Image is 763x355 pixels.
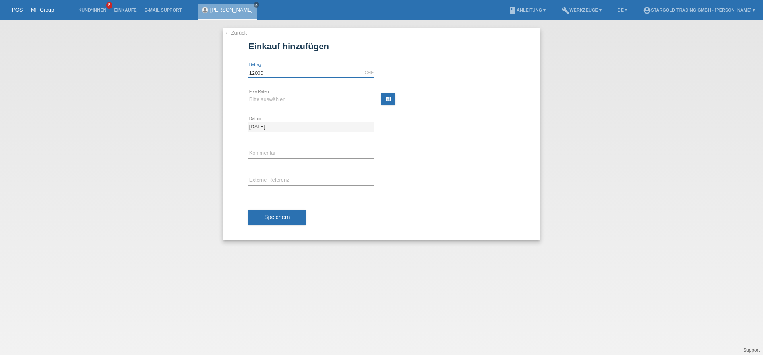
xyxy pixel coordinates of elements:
[639,8,759,12] a: account_circleStargold Trading GmbH - [PERSON_NAME] ▾
[385,96,391,102] i: calculate
[110,8,140,12] a: Einkäufe
[248,210,306,225] button: Speichern
[558,8,606,12] a: buildWerkzeuge ▾
[614,8,631,12] a: DE ▾
[743,347,760,353] a: Support
[264,214,290,220] span: Speichern
[248,41,515,51] h1: Einkauf hinzufügen
[381,93,395,105] a: calculate
[643,6,651,14] i: account_circle
[505,8,550,12] a: bookAnleitung ▾
[225,30,247,36] a: ← Zurück
[74,8,110,12] a: Kund*innen
[141,8,186,12] a: E-Mail Support
[562,6,569,14] i: build
[106,2,112,9] span: 8
[509,6,517,14] i: book
[364,70,374,75] div: CHF
[12,7,54,13] a: POS — MF Group
[254,3,258,7] i: close
[210,7,253,13] a: [PERSON_NAME]
[254,2,259,8] a: close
